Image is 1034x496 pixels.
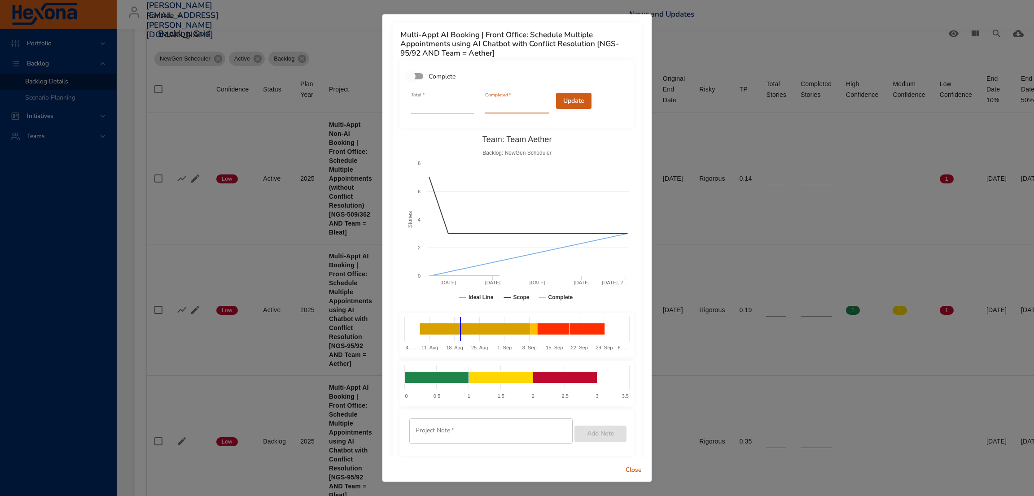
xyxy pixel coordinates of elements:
[522,345,537,350] text: 8. Sep
[556,93,591,109] button: Update
[596,393,599,399] text: 3
[532,393,535,399] text: 2
[530,280,545,285] text: [DATE]
[418,273,421,278] text: 0
[418,161,421,166] text: 8
[446,345,463,350] text: 18. Aug
[418,245,421,250] text: 2
[407,211,413,228] text: Stories
[469,294,494,300] text: Ideal Line
[400,30,634,58] h6: Multi-Appt AI Booking | Front Office: Schedule Multiple Appointments using AI Chatbot with Confli...
[485,280,501,285] text: [DATE]
[602,280,628,285] text: [DATE], 2…
[561,393,568,399] text: 2.5
[441,280,456,285] text: [DATE]
[406,345,416,350] text: 4. …
[596,345,613,350] text: 29. Sep
[471,345,488,350] text: 25. Aug
[571,345,588,350] text: 22. Sep
[498,393,504,399] text: 1.5
[421,345,438,350] text: 11. Aug
[429,72,456,81] span: Complete
[418,189,421,194] text: 6
[468,393,470,399] text: 1
[618,345,628,350] text: 6. …
[497,345,512,350] text: 1. Sep
[546,345,563,350] text: 15. Sep
[482,150,551,156] text: Backlog: NewGen Scheduler
[418,217,421,222] text: 4
[563,96,584,107] span: Update
[513,294,529,300] text: Scope
[619,462,648,479] button: Close
[485,93,511,98] label: Completed
[548,294,573,300] text: Complete
[482,135,552,144] text: Team: Team Aether
[574,280,590,285] text: [DATE]
[411,93,425,98] label: Total
[623,465,644,476] span: Close
[434,393,440,399] text: 0.5
[622,393,629,399] text: 3.5
[405,393,408,399] text: 0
